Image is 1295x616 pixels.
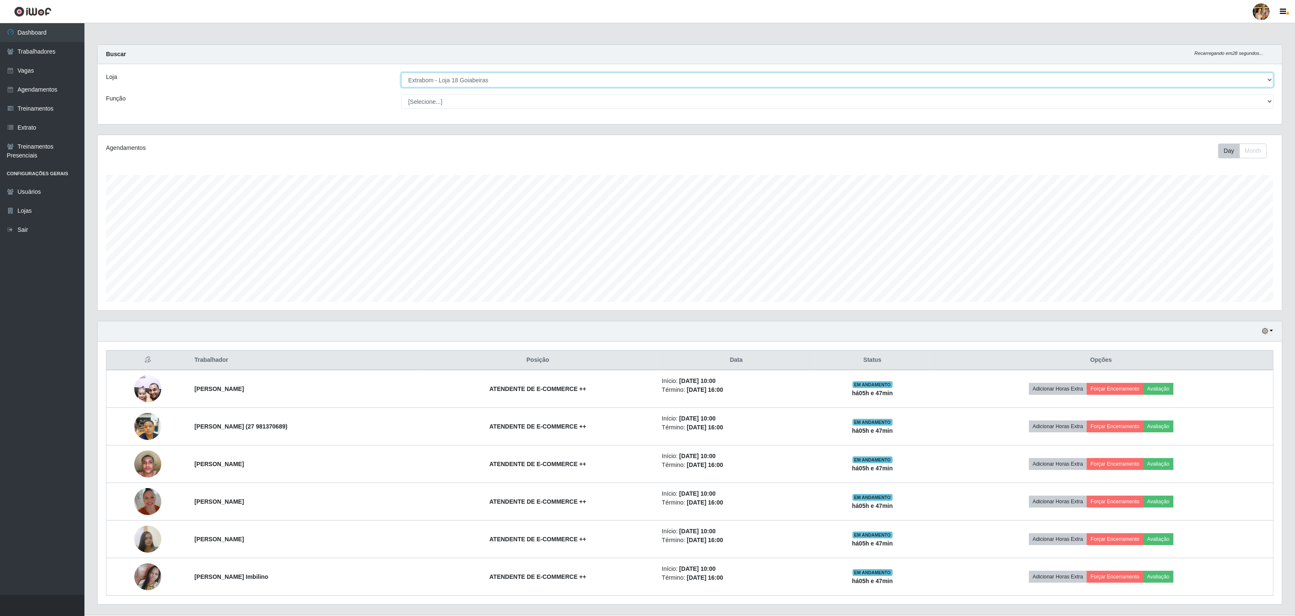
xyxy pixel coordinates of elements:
[687,537,723,543] time: [DATE] 16:00
[1143,533,1173,545] button: Avaliação
[679,377,716,384] time: [DATE] 10:00
[816,350,929,370] th: Status
[662,452,811,461] li: Início:
[1087,383,1143,395] button: Forçar Encerramento
[106,94,126,103] label: Função
[134,478,161,526] img: 1755553996124.jpeg
[194,536,244,543] strong: [PERSON_NAME]
[662,498,811,507] li: Término:
[106,51,126,57] strong: Buscar
[489,498,586,505] strong: ATENDENTE DE E-COMMERCE ++
[852,578,893,584] strong: há 05 h e 47 min
[687,386,723,393] time: [DATE] 16:00
[662,564,811,573] li: Início:
[852,540,893,547] strong: há 05 h e 47 min
[134,521,161,557] img: 1756514271456.jpeg
[1087,496,1143,507] button: Forçar Encerramento
[194,385,244,392] strong: [PERSON_NAME]
[657,350,816,370] th: Data
[1087,421,1143,432] button: Forçar Encerramento
[1218,144,1240,158] button: Day
[489,536,586,543] strong: ATENDENTE DE E-COMMERCE ++
[106,73,117,81] label: Loja
[852,532,893,538] span: EM ANDAMENTO
[679,453,716,459] time: [DATE] 10:00
[489,423,586,430] strong: ATENDENTE DE E-COMMERCE ++
[489,385,586,392] strong: ATENDENTE DE E-COMMERCE ++
[662,536,811,545] li: Término:
[662,573,811,582] li: Término:
[1195,51,1263,56] i: Recarregando em 28 segundos...
[687,424,723,431] time: [DATE] 16:00
[687,499,723,506] time: [DATE] 16:00
[489,461,586,467] strong: ATENDENTE DE E-COMMERCE ++
[194,573,268,580] strong: [PERSON_NAME] Imbilino
[679,490,716,497] time: [DATE] 10:00
[852,456,893,463] span: EM ANDAMENTO
[679,415,716,422] time: [DATE] 10:00
[1143,458,1173,470] button: Avaliação
[929,350,1273,370] th: Opções
[852,419,893,426] span: EM ANDAMENTO
[852,494,893,501] span: EM ANDAMENTO
[194,461,244,467] strong: [PERSON_NAME]
[679,528,716,535] time: [DATE] 10:00
[662,527,811,536] li: Início:
[194,423,287,430] strong: [PERSON_NAME] (27 981370689)
[106,144,585,152] div: Agendamentos
[852,502,893,509] strong: há 05 h e 47 min
[662,414,811,423] li: Início:
[1029,383,1087,395] button: Adicionar Horas Extra
[134,446,161,482] img: 1756412010049.jpeg
[662,385,811,394] li: Término:
[134,371,161,407] img: 1753143991277.jpeg
[1029,496,1087,507] button: Adicionar Horas Extra
[679,565,716,572] time: [DATE] 10:00
[852,465,893,472] strong: há 05 h e 47 min
[852,390,893,396] strong: há 05 h e 47 min
[662,423,811,432] li: Término:
[1218,144,1273,158] div: Toolbar with button groups
[1143,571,1173,583] button: Avaliação
[662,461,811,469] li: Término:
[134,559,161,595] img: 1757009449121.jpeg
[687,574,723,581] time: [DATE] 16:00
[662,377,811,385] li: Início:
[14,6,52,17] img: CoreUI Logo
[1143,496,1173,507] button: Avaliação
[194,498,244,505] strong: [PERSON_NAME]
[489,573,586,580] strong: ATENDENTE DE E-COMMERCE ++
[1029,571,1087,583] button: Adicionar Horas Extra
[662,489,811,498] li: Início:
[1218,144,1267,158] div: First group
[189,350,419,370] th: Trabalhador
[1239,144,1267,158] button: Month
[852,569,893,576] span: EM ANDAMENTO
[1029,458,1087,470] button: Adicionar Horas Extra
[1087,571,1143,583] button: Forçar Encerramento
[134,408,161,444] img: 1755367565245.jpeg
[852,427,893,434] strong: há 05 h e 47 min
[852,381,893,388] span: EM ANDAMENTO
[1029,421,1087,432] button: Adicionar Horas Extra
[1143,421,1173,432] button: Avaliação
[419,350,657,370] th: Posição
[1087,533,1143,545] button: Forçar Encerramento
[1143,383,1173,395] button: Avaliação
[1087,458,1143,470] button: Forçar Encerramento
[1029,533,1087,545] button: Adicionar Horas Extra
[687,461,723,468] time: [DATE] 16:00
